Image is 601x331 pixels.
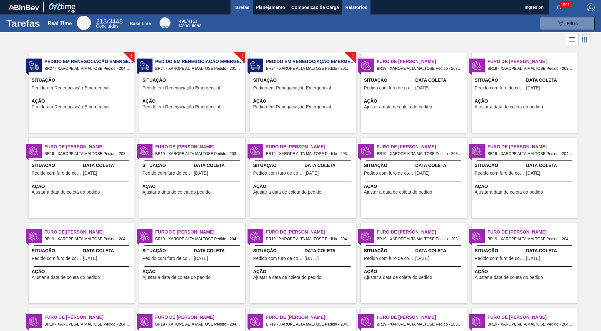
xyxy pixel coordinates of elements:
img: status [472,146,482,156]
span: Furo de Coleta [155,143,245,150]
span: Pedido com furo de coleta [32,256,82,261]
span: Pedido com furo de coleta [364,171,414,176]
span: Concluídas [179,23,201,28]
img: status [361,146,371,156]
img: status [472,231,482,241]
img: status [140,146,149,156]
span: Furo de Coleta [266,314,356,321]
img: status [250,231,260,241]
img: TNhmsLtSVTkK8tSr43FrP2fwEKptu5GPRR3wAAAABJRU5ErkJggg== [8,5,39,10]
span: Data Coleta [194,162,244,169]
span: Furo de Coleta [488,229,578,235]
img: status [361,231,371,241]
span: Pedido em Renegociação Emergencial [266,58,356,65]
span: Ação [475,98,576,105]
span: Ação [32,98,133,105]
img: status [361,317,371,326]
span: 30/09/2025 [526,171,540,176]
span: Ajustar a data de coleta do pedido [32,190,100,195]
span: Pedido com furo de coleta [143,256,192,261]
span: / 3448 [96,18,123,25]
span: Pedido com furo de coleta [253,171,303,176]
span: Pedido com furo de coleta [475,171,525,176]
span: Ação [475,268,576,275]
span: Pedido em Renegociação Emergencial [143,105,220,109]
span: Data Coleta [526,77,576,84]
span: Ajustar a data de coleta do pedido [364,275,432,280]
span: BR19 - XAROPE ALTA MALTOSE Pedido - 2045057 [488,235,572,243]
span: 02/10/2025 [305,256,319,261]
span: Ajustar a data de coleta do pedido [32,275,100,280]
span: Pedido com furo de coleta [475,256,525,261]
span: Data Coleta [305,162,354,169]
span: Situação [143,247,192,254]
span: Furo de Coleta [377,58,467,65]
span: ! [352,54,354,59]
span: 23/09/2025 [194,171,208,176]
span: Pedido em Renegociação Emergencial [143,86,220,90]
span: Ajustar a data de coleta do pedido [475,105,543,109]
span: Data Coleta [83,162,133,169]
span: Ação [364,183,465,190]
span: Ação [32,268,133,275]
span: Ajustar a data de coleta do pedido [143,190,211,195]
img: Logout [587,4,595,11]
img: status [29,231,39,241]
span: BR19 - XAROPE ALTA MALTOSE Pedido - 2036224 [377,150,462,157]
span: Furo de Coleta [45,314,135,321]
span: Situação [32,162,82,169]
span: Filtro [567,21,578,26]
span: Ação [143,183,244,190]
span: Planejamento [256,4,285,11]
span: 490 [179,19,186,24]
div: Real Time [96,19,123,28]
span: Pedido em Renegociação Emergencial [32,105,109,109]
span: BR19 - XAROPE ALTA MALTOSE Pedido - 2036199 [488,65,572,72]
span: BR19 - XAROPE ALTA MALTOSE Pedido - 2040789 [488,150,572,157]
span: Data Coleta [526,162,576,169]
div: Real Time [48,21,72,26]
span: ! [241,54,243,59]
span: Data Coleta [194,247,244,254]
img: status [29,61,39,70]
span: Pedido em Renegociação Emergencial [253,86,331,90]
span: Situação [364,247,414,254]
span: Furo de Coleta [377,314,467,321]
img: status [250,146,260,156]
span: BR19 - XAROPE ALTA MALTOSE Pedido - 2040786 [155,321,240,328]
span: 23/09/2025 [415,86,430,90]
img: status [250,317,260,326]
span: 213 [96,18,107,25]
img: status [140,231,149,241]
span: BR19 - XAROPE ALTA MALTOSE Pedido - 2040788 [488,321,572,328]
span: Concluídas [96,23,118,29]
img: status [472,317,482,326]
span: Pedido com furo de coleta [364,256,414,261]
span: Ajustar a data de coleta do pedido [143,275,211,280]
span: 01/10/2025 [194,256,208,261]
span: 23/09/2025 [305,171,319,176]
span: Pedido com furo de coleta [253,256,303,261]
span: Furo de Coleta [155,229,245,235]
span: BR19 - XAROPE ALTA MALTOSE Pedido - 2036518 [377,235,462,243]
div: Visão em Lista [566,34,578,46]
span: BR19 - XAROPE ALTA MALTOSE Pedido - 2036201 [155,150,240,157]
img: status [29,146,39,156]
span: Pedido com furo de coleta [364,86,414,90]
span: Ação [32,183,133,190]
img: status [250,61,260,70]
span: ! [130,54,132,59]
span: BR19 - XAROPE ALTA MALTOSE Pedido - 2036202 [266,150,351,157]
span: Pedido em Renegociação Emergencial [45,58,135,65]
span: Ação [364,98,465,105]
span: 23/09/2025 [415,171,430,176]
span: Furo de Coleta [155,314,245,321]
span: Pedido em Renegociação Emergencial [155,58,245,65]
span: Situação [364,162,414,169]
span: Composição de Carga [292,4,339,11]
span: Ajustar a data de coleta do pedido [364,190,432,195]
span: Situação [475,247,525,254]
span: Pedido em Renegociação Emergencial [32,86,109,90]
span: Ação [143,98,244,105]
span: 27/09/2025 [526,256,540,261]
